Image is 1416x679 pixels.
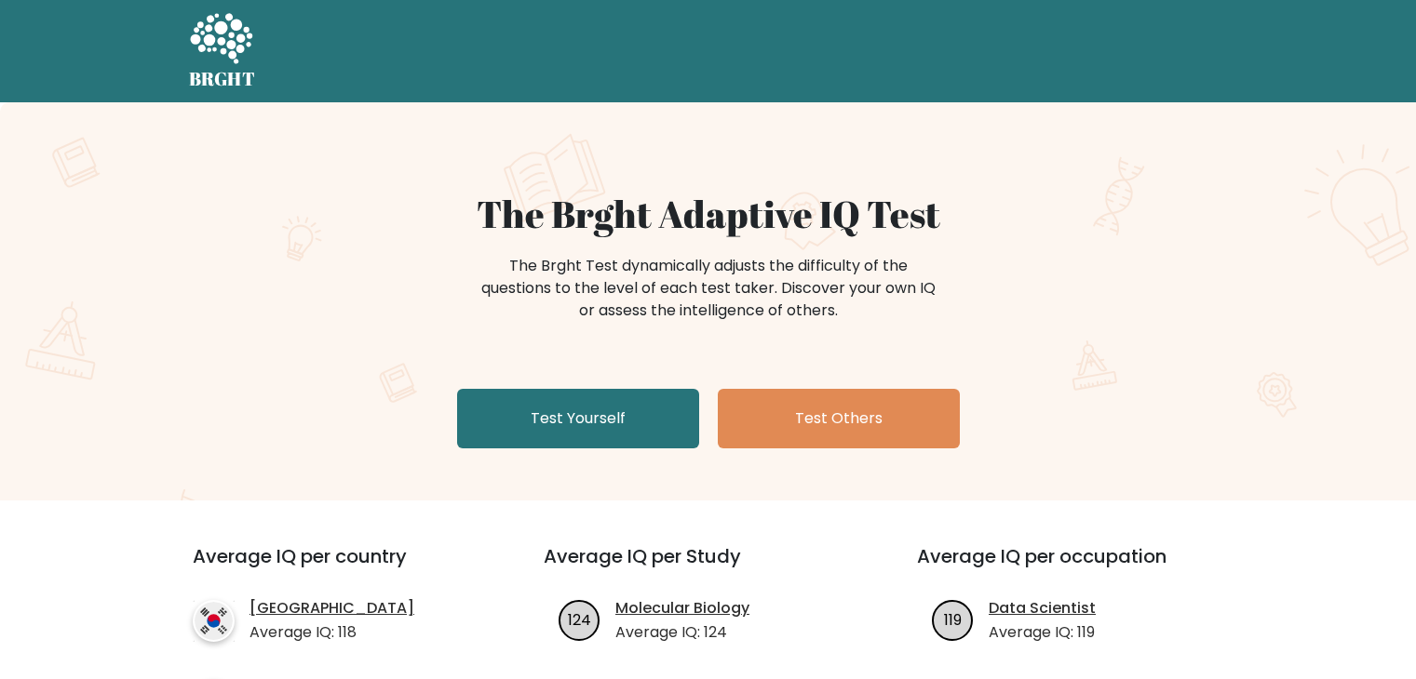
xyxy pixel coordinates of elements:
p: Average IQ: 124 [615,621,749,644]
a: Molecular Biology [615,597,749,619]
h3: Average IQ per Study [544,545,872,590]
h3: Average IQ per occupation [917,545,1246,590]
p: Average IQ: 118 [249,621,414,644]
a: BRGHT [189,7,256,95]
a: Test Yourself [457,389,699,448]
h5: BRGHT [189,68,256,90]
text: 119 [944,608,962,630]
img: country [193,600,235,642]
p: Average IQ: 119 [989,621,1096,644]
h1: The Brght Adaptive IQ Test [254,192,1163,236]
a: [GEOGRAPHIC_DATA] [249,597,414,619]
text: 124 [568,608,591,630]
h3: Average IQ per country [193,545,477,590]
a: Test Others [718,389,960,448]
a: Data Scientist [989,597,1096,619]
div: The Brght Test dynamically adjusts the difficulty of the questions to the level of each test take... [476,255,941,322]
